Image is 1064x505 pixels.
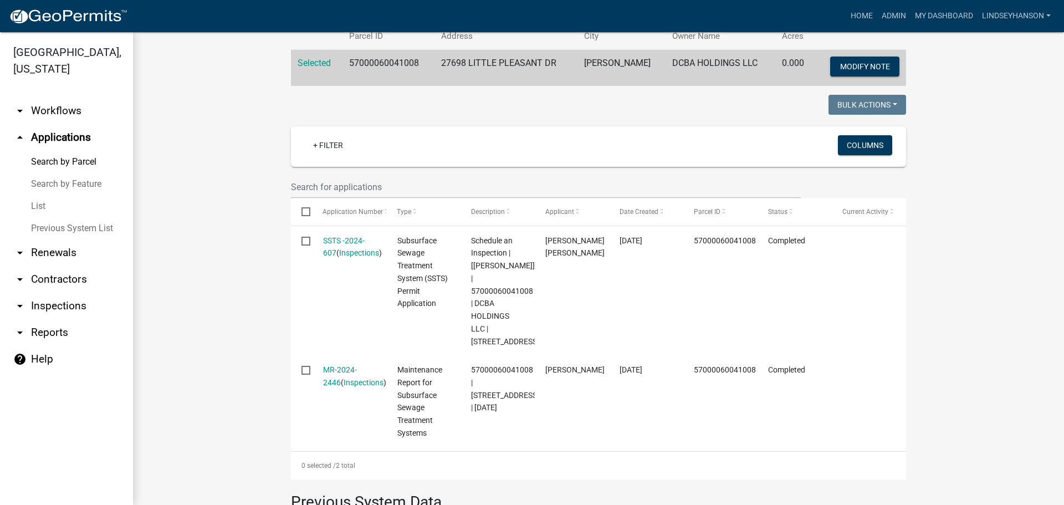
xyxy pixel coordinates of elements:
[342,50,434,86] td: 57000060041008
[291,198,312,225] datatable-header-cell: Select
[386,198,461,225] datatable-header-cell: Type
[339,248,379,257] a: Inspections
[609,198,683,225] datatable-header-cell: Date Created
[344,378,383,387] a: Inspections
[397,208,412,216] span: Type
[666,23,775,49] th: Owner Name
[342,23,434,49] th: Parcel ID
[545,208,574,216] span: Applicant
[13,273,27,286] i: arrow_drop_down
[471,208,505,216] span: Description
[291,452,906,480] div: 2 total
[13,326,27,339] i: arrow_drop_down
[842,208,888,216] span: Current Activity
[323,365,357,387] a: MR-2024-2446
[397,236,448,308] span: Subsurface Sewage Treatment System (SSTS) Permit Application
[434,23,577,49] th: Address
[838,135,892,155] button: Columns
[775,23,815,49] th: Acres
[545,236,605,258] span: Peter Ross Johnson
[620,236,642,245] span: 09/19/2024
[312,198,386,225] datatable-header-cell: Application Number
[694,365,756,374] span: 57000060041008
[323,364,376,389] div: ( )
[471,365,539,412] span: 57000060041008 | 27698 LITTLE PLEASANT DR | 09/04/2024
[775,50,815,86] td: 0.000
[768,236,805,245] span: Completed
[471,236,539,346] span: Schedule an Inspection | [Sheila Dahl] | 57000060041008 | DCBA HOLDINGS LLC | 27698 LITTLE PLEASA...
[620,365,642,374] span: 09/05/2024
[694,208,720,216] span: Parcel ID
[846,6,877,27] a: Home
[323,208,383,216] span: Application Number
[323,234,376,260] div: ( )
[577,50,666,86] td: [PERSON_NAME]
[830,57,899,76] button: Modify Note
[535,198,609,225] datatable-header-cell: Applicant
[577,23,666,49] th: City
[545,365,605,374] span: Jacob Bigelow
[620,208,658,216] span: Date Created
[910,6,978,27] a: My Dashboard
[304,135,352,155] a: + Filter
[13,299,27,313] i: arrow_drop_down
[978,6,1055,27] a: Lindseyhanson
[397,365,442,437] span: Maintenance Report for Subsurface Sewage Treatment Systems
[13,104,27,118] i: arrow_drop_down
[768,365,805,374] span: Completed
[13,353,27,366] i: help
[301,462,336,470] span: 0 selected /
[832,198,906,225] datatable-header-cell: Current Activity
[683,198,758,225] datatable-header-cell: Parcel ID
[758,198,832,225] datatable-header-cell: Status
[877,6,910,27] a: Admin
[291,176,801,198] input: Search for applications
[13,246,27,259] i: arrow_drop_down
[434,50,577,86] td: 27698 LITTLE PLEASANT DR
[694,236,756,245] span: 57000060041008
[461,198,535,225] datatable-header-cell: Description
[666,50,775,86] td: DCBA HOLDINGS LLC
[298,58,331,68] a: Selected
[828,95,906,115] button: Bulk Actions
[840,62,889,71] span: Modify Note
[768,208,787,216] span: Status
[13,131,27,144] i: arrow_drop_up
[323,236,365,258] a: SSTS -2024-607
